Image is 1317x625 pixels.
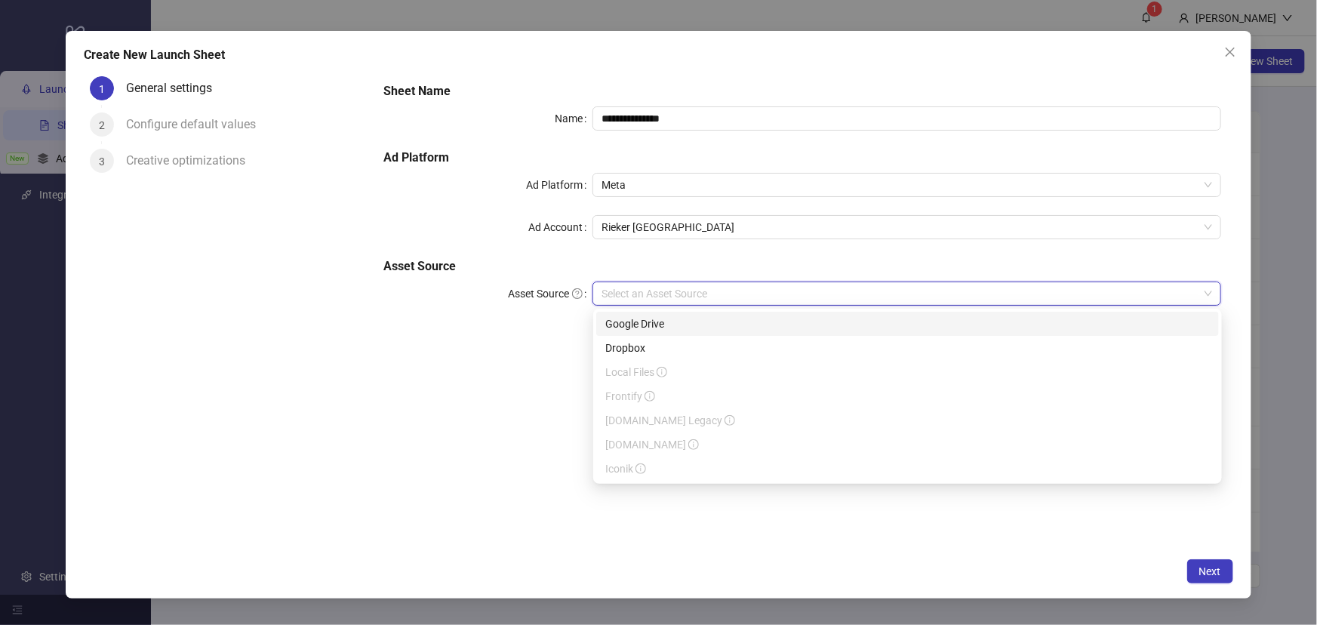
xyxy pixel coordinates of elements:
[635,463,646,474] span: info-circle
[528,215,592,239] label: Ad Account
[605,439,699,451] span: [DOMAIN_NAME]
[605,340,1210,356] div: Dropbox
[99,155,105,168] span: 3
[725,415,735,426] span: info-circle
[605,316,1210,332] div: Google Drive
[126,112,268,137] div: Configure default values
[572,288,583,299] span: question-circle
[383,257,1221,276] h5: Asset Source
[126,76,224,100] div: General settings
[596,312,1219,336] div: Google Drive
[84,46,1233,64] div: Create New Launch Sheet
[657,367,667,377] span: info-circle
[596,457,1219,481] div: Iconik
[99,119,105,131] span: 2
[596,433,1219,457] div: Frame.io
[592,106,1220,131] input: Name
[383,82,1221,100] h5: Sheet Name
[1218,40,1242,64] button: Close
[596,384,1219,408] div: Frontify
[596,360,1219,384] div: Local Files
[605,463,646,475] span: Iconik
[596,408,1219,433] div: Frame.io Legacy
[602,174,1211,196] span: Meta
[555,106,592,131] label: Name
[526,173,592,197] label: Ad Platform
[605,414,735,426] span: [DOMAIN_NAME] Legacy
[602,216,1211,239] span: Rieker Belgium
[1199,565,1221,577] span: Next
[383,149,1221,167] h5: Ad Platform
[596,336,1219,360] div: Dropbox
[1224,46,1236,58] span: close
[126,149,257,173] div: Creative optimizations
[605,390,655,402] span: Frontify
[688,439,699,450] span: info-circle
[645,391,655,402] span: info-circle
[1187,559,1233,583] button: Next
[99,83,105,95] span: 1
[605,366,667,378] span: Local Files
[508,282,592,306] label: Asset Source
